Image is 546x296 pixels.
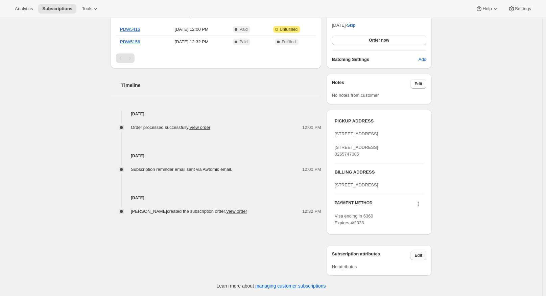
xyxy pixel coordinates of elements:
span: Settings [515,6,531,12]
h3: Notes [332,79,411,89]
h4: [DATE] [111,153,321,159]
span: 12:32 PM [302,208,321,215]
span: 12:00 PM [302,124,321,131]
a: PDW5416 [120,27,140,32]
span: Analytics [15,6,33,12]
h3: Subscription attributes [332,251,411,260]
a: View order [189,125,210,130]
h3: PAYMENT METHOD [335,200,373,209]
span: Tools [82,6,92,12]
button: Edit [410,79,426,89]
button: Tools [78,4,103,14]
a: PDW5156 [120,39,140,44]
h4: [DATE] [111,111,321,117]
span: [STREET_ADDRESS] [STREET_ADDRESS] 0265747085 [335,131,378,157]
span: Subscriptions [42,6,72,12]
span: Add [419,56,426,63]
span: Subscription reminder email sent via Awtomic email. [131,167,232,172]
span: No attributes [332,264,357,269]
button: Add [414,54,430,65]
button: Help [472,4,502,14]
h2: Timeline [121,82,321,89]
span: [PERSON_NAME] created the subscription order. [131,209,247,214]
h3: PICKUP ADDRESS [335,118,424,124]
h4: [DATE] [111,195,321,201]
button: Order now [332,36,426,45]
span: [DATE] · 12:32 PM [162,39,221,45]
span: [DATE] · 12:00 PM [162,26,221,33]
button: Analytics [11,4,37,14]
span: Paid [239,27,247,32]
button: Subscriptions [38,4,76,14]
span: Unfulfilled [280,27,298,32]
a: View order [226,209,247,214]
p: Learn more about [217,282,326,289]
span: Order processed successfully. [131,125,210,130]
nav: Pagination [116,53,316,63]
span: Edit [414,253,422,258]
span: 12:00 PM [302,166,321,173]
span: Fulfilled [282,39,295,45]
button: Settings [504,4,535,14]
span: Skip [347,22,355,29]
span: [DATE] · [332,23,356,28]
span: Visa ending in 6360 Expires 4/2028 [335,213,373,225]
a: managing customer subscriptions [255,283,326,289]
button: Skip [343,20,359,31]
span: Help [482,6,492,12]
span: Paid [239,39,247,45]
span: [STREET_ADDRESS] [335,182,378,187]
h6: Batching Settings [332,56,419,63]
button: Edit [410,251,426,260]
span: Edit [414,81,422,87]
span: No notes from customer [332,93,379,98]
span: Order now [369,38,389,43]
h3: BILLING ADDRESS [335,169,424,176]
